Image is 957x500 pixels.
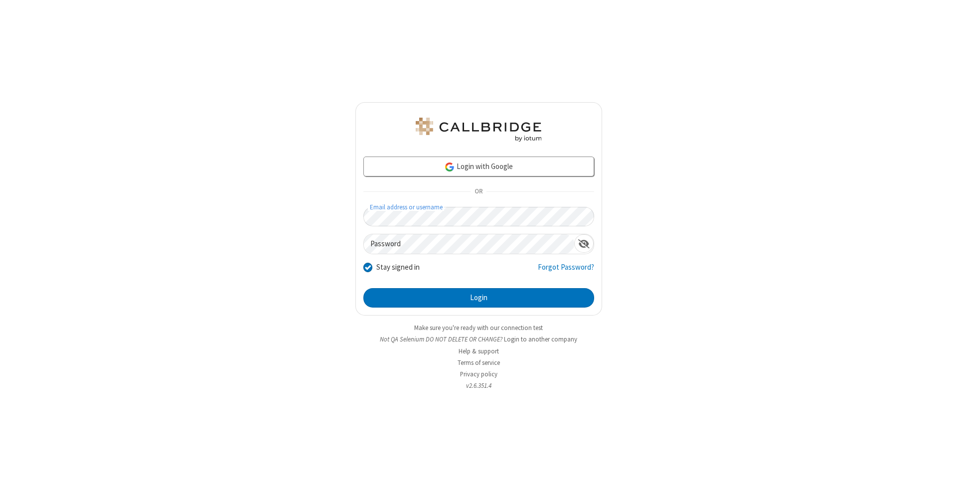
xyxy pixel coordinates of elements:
a: Privacy policy [460,370,497,378]
button: Login to another company [504,334,577,344]
label: Stay signed in [376,262,420,273]
iframe: Chat [932,474,950,493]
a: Login with Google [363,157,594,176]
a: Forgot Password? [538,262,594,281]
li: v2.6.351.4 [355,381,602,390]
a: Help & support [459,347,499,355]
a: Make sure you're ready with our connection test [414,324,543,332]
img: google-icon.png [444,162,455,172]
a: Terms of service [458,358,500,367]
img: QA Selenium DO NOT DELETE OR CHANGE [414,118,543,142]
li: Not QA Selenium DO NOT DELETE OR CHANGE? [355,334,602,344]
div: Show password [574,234,594,253]
input: Password [364,234,574,254]
input: Email address or username [363,207,594,226]
span: OR [471,185,486,199]
button: Login [363,288,594,308]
